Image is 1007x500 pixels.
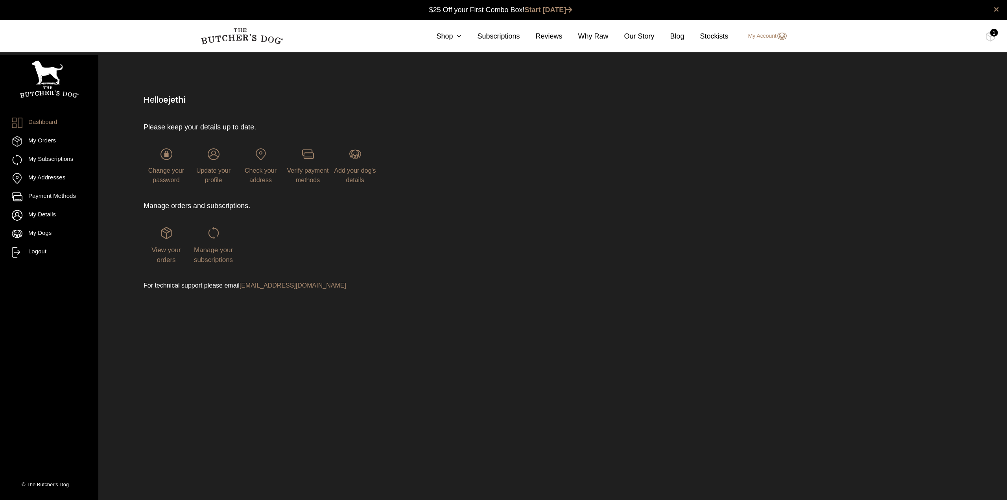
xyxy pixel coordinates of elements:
[525,6,573,14] a: Start [DATE]
[255,148,267,160] img: login-TBD_Address.png
[160,227,172,239] img: login-TBD_Orders.png
[12,118,87,128] a: Dashboard
[160,148,172,160] img: login-TBD_Password.png
[740,31,787,41] a: My Account
[12,192,87,202] a: Payment Methods
[144,122,606,133] p: Please keep your details up to date.
[302,148,314,160] img: login-TBD_Payments.png
[563,31,609,42] a: Why Raw
[349,148,361,160] img: login-TBD_Dog.png
[144,93,861,106] p: Hello
[285,148,330,183] a: Verify payment methods
[20,61,79,98] img: TBD_Portrait_Logo_White.png
[985,31,995,42] img: TBD_Cart-Full.png
[196,167,231,183] span: Update your profile
[461,31,520,42] a: Subscriptions
[12,155,87,165] a: My Subscriptions
[144,148,189,183] a: Change your password
[163,95,186,105] strong: ejethi
[144,281,606,290] p: For technical support please email
[520,31,562,42] a: Reviews
[334,167,376,183] span: Add your dog's details
[194,246,233,264] span: Manage your subscriptions
[151,246,181,264] span: View your orders
[990,29,998,37] div: 1
[245,167,277,183] span: Check your address
[12,136,87,147] a: My Orders
[609,31,655,42] a: Our Story
[287,167,329,183] span: Verify payment methods
[332,148,378,183] a: Add your dog's details
[208,227,219,239] img: login-TBD_Subscriptions.png
[12,210,87,221] a: My Details
[12,229,87,239] a: My Dogs
[421,31,461,42] a: Shop
[191,148,236,183] a: Update your profile
[191,227,236,263] a: Manage your subscriptions
[12,173,87,184] a: My Addresses
[238,148,283,183] a: Check your address
[655,31,684,42] a: Blog
[144,201,606,211] p: Manage orders and subscriptions.
[144,227,189,263] a: View your orders
[12,247,87,258] a: Logout
[240,282,346,289] a: [EMAIL_ADDRESS][DOMAIN_NAME]
[994,5,999,14] a: close
[148,167,184,183] span: Change your password
[208,148,219,160] img: login-TBD_Profile.png
[684,31,729,42] a: Stockists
